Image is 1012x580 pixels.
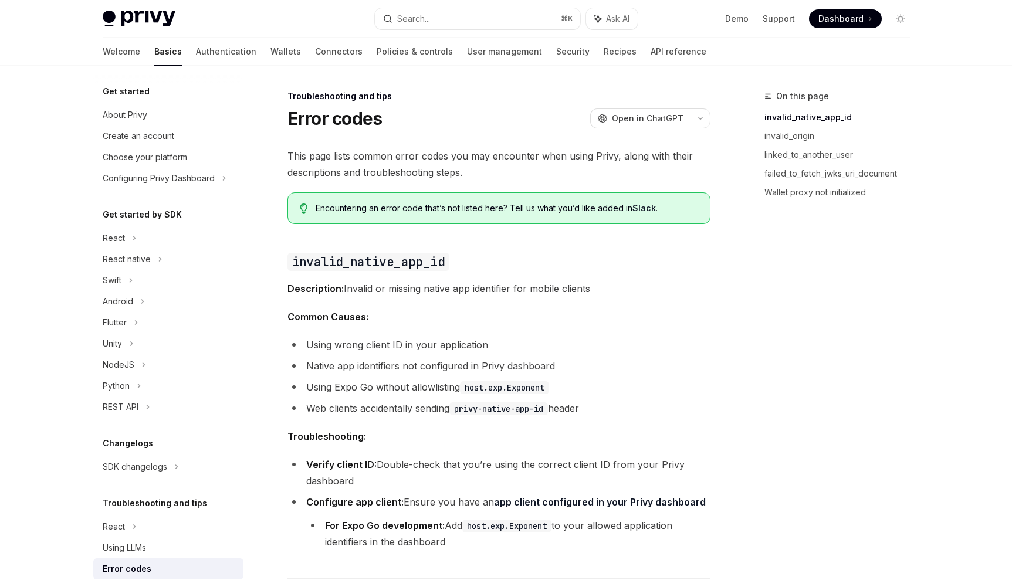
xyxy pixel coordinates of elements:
button: Open in ChatGPT [590,108,691,128]
strong: Configure app client: [306,496,404,508]
a: Choose your platform [93,147,243,168]
a: Slack [632,203,656,213]
li: Add to your allowed application identifiers in the dashboard [306,517,710,550]
div: SDK changelogs [103,460,167,474]
div: Choose your platform [103,150,187,164]
div: Troubleshooting and tips [287,90,710,102]
h5: Changelogs [103,436,153,450]
a: Using LLMs [93,537,243,558]
button: Toggle dark mode [891,9,910,28]
a: User management [467,38,542,66]
li: Web clients accidentally sending header [287,400,710,416]
a: Welcome [103,38,140,66]
div: Swift [103,273,121,287]
span: This page lists common error codes you may encounter when using Privy, along with their descripti... [287,148,710,181]
strong: Common Causes: [287,311,368,323]
h5: Troubleshooting and tips [103,496,207,510]
div: React native [103,252,151,266]
a: invalid_native_app_id [764,108,919,127]
h5: Get started [103,84,150,99]
button: Ask AI [586,8,638,29]
strong: For Expo Go development: [325,520,445,531]
div: React [103,231,125,245]
div: Android [103,294,133,308]
code: privy-native-app-id [449,402,548,415]
li: Double-check that you’re using the correct client ID from your Privy dashboard [287,456,710,489]
a: Authentication [196,38,256,66]
a: Create an account [93,126,243,147]
a: Error codes [93,558,243,579]
a: API reference [651,38,706,66]
a: failed_to_fetch_jwks_uri_document [764,164,919,183]
div: REST API [103,400,138,414]
div: Error codes [103,562,151,576]
li: Using Expo Go without allowlisting [287,379,710,395]
li: Native app identifiers not configured in Privy dashboard [287,358,710,374]
img: light logo [103,11,175,27]
div: Using LLMs [103,541,146,555]
a: app client configured in your Privy dashboard [494,496,706,508]
a: invalid_origin [764,127,919,145]
strong: Description: [287,283,344,294]
li: Ensure you have an [287,494,710,550]
button: Search...⌘K [375,8,580,29]
div: React [103,520,125,534]
a: Support [763,13,795,25]
span: Encountering an error code that’s not listed here? Tell us what you’d like added in . [316,202,698,214]
code: host.exp.Exponent [462,520,551,532]
span: Invalid or missing native app identifier for mobile clients [287,280,710,297]
span: ⌘ K [561,14,573,23]
div: Search... [397,12,430,26]
a: Connectors [315,38,363,66]
div: About Privy [103,108,147,122]
div: Python [103,379,130,393]
svg: Tip [300,203,308,214]
a: Wallets [270,38,301,66]
span: Ask AI [606,13,629,25]
a: Basics [154,38,182,66]
span: Dashboard [818,13,864,25]
a: linked_to_another_user [764,145,919,164]
a: Recipes [604,38,637,66]
code: host.exp.Exponent [460,381,549,394]
div: Unity [103,337,122,351]
a: Dashboard [809,9,882,28]
div: Create an account [103,129,174,143]
div: NodeJS [103,358,134,372]
div: Configuring Privy Dashboard [103,171,215,185]
a: Wallet proxy not initialized [764,183,919,202]
h1: Error codes [287,108,383,129]
div: Flutter [103,316,127,330]
h5: Get started by SDK [103,208,182,222]
a: Demo [725,13,749,25]
a: Policies & controls [377,38,453,66]
span: On this page [776,89,829,103]
code: invalid_native_app_id [287,253,449,271]
strong: Troubleshooting: [287,430,366,442]
strong: Verify client ID: [306,459,377,470]
a: Security [556,38,590,66]
a: About Privy [93,104,243,126]
li: Using wrong client ID in your application [287,337,710,353]
span: Open in ChatGPT [612,113,683,124]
